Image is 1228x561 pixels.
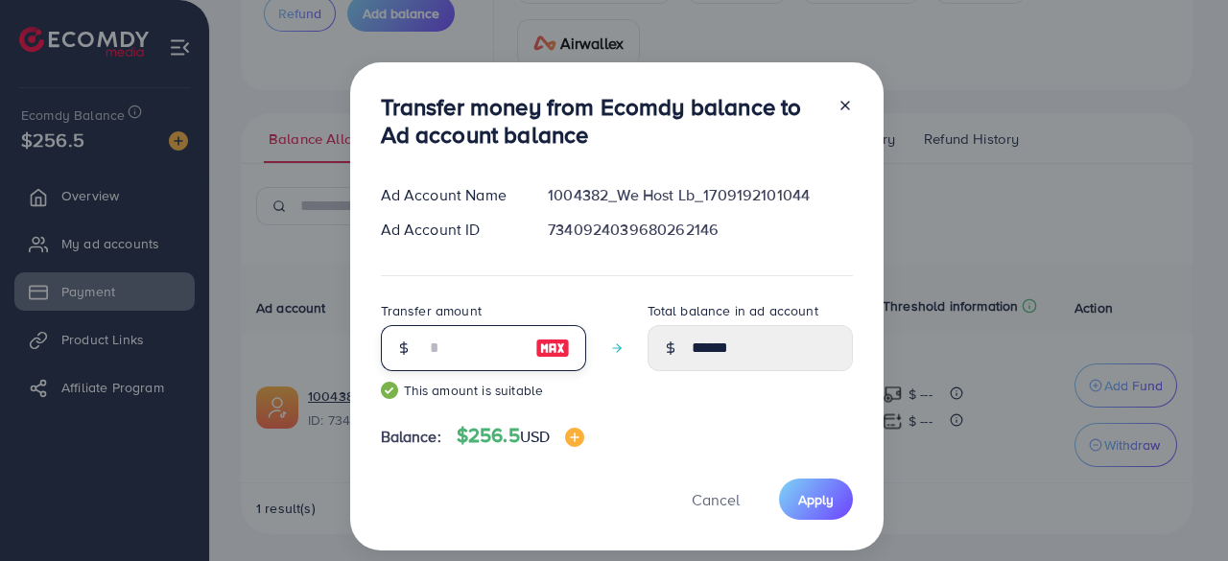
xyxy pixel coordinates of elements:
[692,489,740,510] span: Cancel
[366,184,533,206] div: Ad Account Name
[779,479,853,520] button: Apply
[366,219,533,241] div: Ad Account ID
[381,382,398,399] img: guide
[520,426,550,447] span: USD
[1146,475,1214,547] iframe: Chat
[535,337,570,360] img: image
[381,301,482,320] label: Transfer amount
[381,93,822,149] h3: Transfer money from Ecomdy balance to Ad account balance
[457,424,584,448] h4: $256.5
[565,428,584,447] img: image
[648,301,818,320] label: Total balance in ad account
[798,490,834,509] span: Apply
[381,381,586,400] small: This amount is suitable
[668,479,764,520] button: Cancel
[532,219,867,241] div: 7340924039680262146
[532,184,867,206] div: 1004382_We Host Lb_1709192101044
[381,426,441,448] span: Balance:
